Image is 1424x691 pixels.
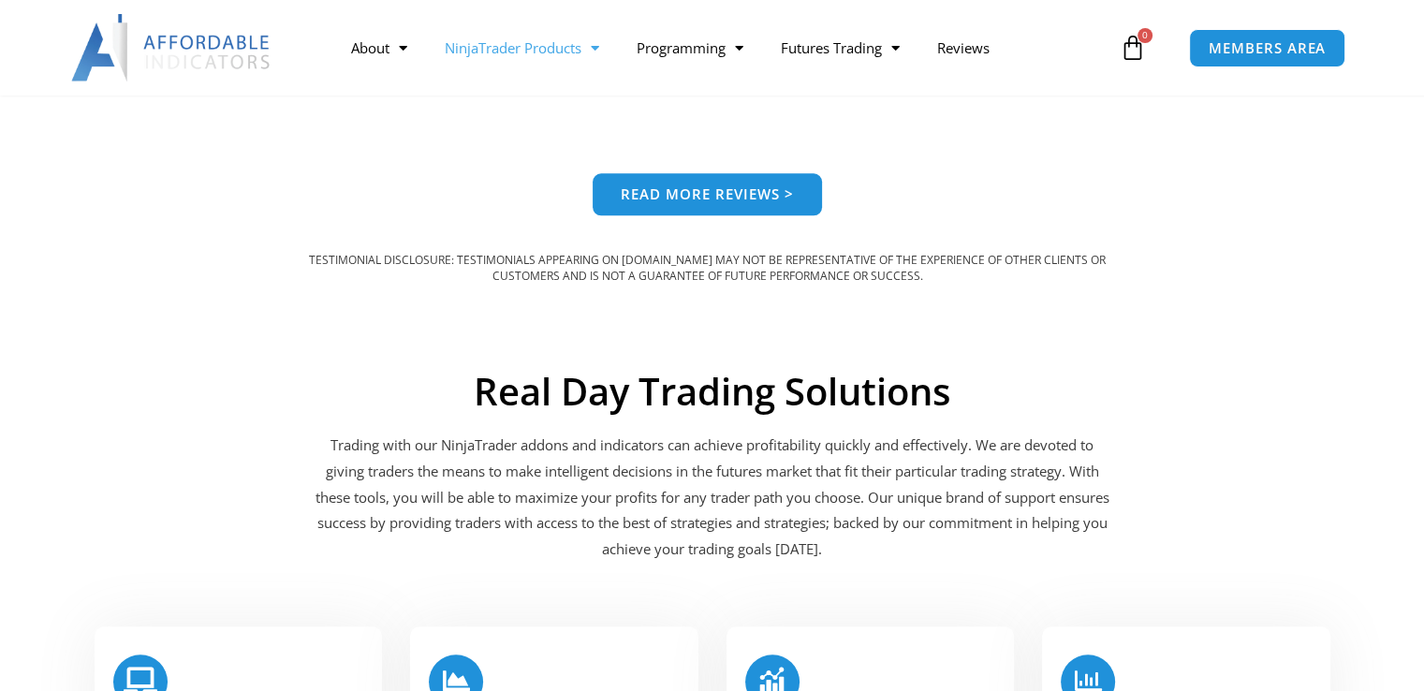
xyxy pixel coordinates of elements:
[1138,28,1152,43] span: 0
[1092,21,1174,75] a: 0
[621,187,794,201] span: Read more reviews >
[315,369,1110,414] h2: Real Day Trading Solutions
[618,26,762,69] a: Programming
[1209,41,1326,55] span: MEMBERS AREA
[332,26,426,69] a: About
[762,26,918,69] a: Futures Trading
[302,253,1112,285] div: TESTIMONIAL DISCLOSURE: TESTIMONIALS APPEARING ON [DOMAIN_NAME] MAY NOT BE REPRESENTATIVE OF THE ...
[315,433,1110,563] p: Trading with our NinjaTrader addons and indicators can achieve profitability quickly and effectiv...
[593,173,822,215] a: Read more reviews >
[918,26,1008,69] a: Reviews
[1189,29,1345,67] a: MEMBERS AREA
[332,26,1115,69] nav: Menu
[71,14,272,81] img: LogoAI | Affordable Indicators – NinjaTrader
[426,26,618,69] a: NinjaTrader Products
